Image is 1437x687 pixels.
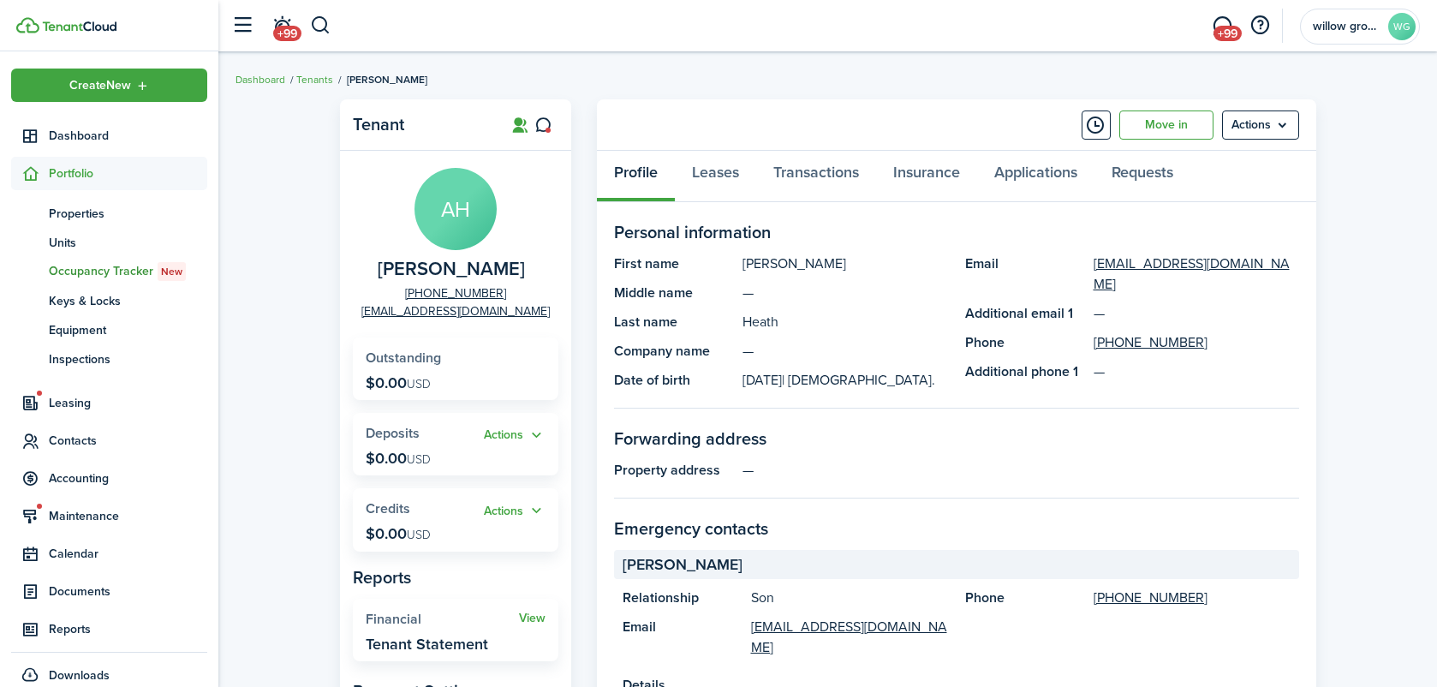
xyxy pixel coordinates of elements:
span: USD [407,526,431,544]
panel-main-description: Son [751,588,948,608]
button: Open menu [11,69,207,102]
button: Open sidebar [226,9,259,42]
panel-main-title: Property address [614,460,734,481]
a: Messaging [1206,4,1238,48]
panel-main-title: Middle name [614,283,734,303]
a: Dashboard [11,119,207,152]
panel-main-description: Heath [742,312,948,332]
panel-main-title: First name [614,254,734,274]
span: USD [407,451,431,469]
a: Equipment [11,315,207,344]
panel-main-description: — [742,283,948,303]
panel-main-description: — [742,341,948,361]
span: Amy Heath [378,259,525,280]
span: Credits [366,499,410,518]
span: +99 [273,26,301,41]
avatar-text: AH [414,168,497,250]
p: $0.00 [366,374,431,391]
span: [PERSON_NAME] [347,72,427,87]
a: Transactions [756,151,876,202]
button: Open menu [484,501,546,521]
span: Portfolio [49,164,207,182]
a: [EMAIL_ADDRESS][DOMAIN_NAME] [1094,254,1299,295]
a: Requests [1094,151,1190,202]
span: willow group llc [1313,21,1381,33]
span: Reports [49,620,207,638]
a: Insurance [876,151,977,202]
span: Maintenance [49,507,207,525]
a: [EMAIL_ADDRESS][DOMAIN_NAME] [751,617,948,658]
panel-main-section-title: Forwarding address [614,426,1299,451]
panel-main-title: Phone [965,588,1085,608]
menu-btn: Actions [1222,111,1299,140]
img: TenantCloud [16,17,39,33]
a: Notifications [265,4,298,48]
panel-main-subtitle: Reports [353,565,558,590]
panel-main-title: Tenant [353,115,490,134]
p: $0.00 [366,450,431,467]
span: +99 [1213,26,1242,41]
panel-main-description: [PERSON_NAME] [742,254,948,274]
a: [EMAIL_ADDRESS][DOMAIN_NAME] [361,302,550,320]
panel-main-title: Email [965,254,1085,295]
a: Applications [977,151,1094,202]
a: Leases [675,151,756,202]
a: Keys & Locks [11,286,207,315]
a: [PHONE_NUMBER] [405,284,506,302]
panel-main-title: Date of birth [614,370,734,391]
panel-main-title: Phone [965,332,1085,353]
span: Documents [49,582,207,600]
panel-main-section-title: Personal information [614,219,1299,245]
panel-main-title: Additional phone 1 [965,361,1085,382]
span: Equipment [49,321,207,339]
panel-main-title: Email [623,617,742,658]
a: [PHONE_NUMBER] [1094,588,1207,608]
a: [PHONE_NUMBER] [1094,332,1207,353]
panel-main-title: Last name [614,312,734,332]
button: Open menu [1222,111,1299,140]
span: [PERSON_NAME] [623,553,742,576]
a: Properties [11,199,207,228]
avatar-text: WG [1388,13,1416,40]
span: New [161,264,182,279]
panel-main-section-title: Emergency contacts [614,516,1299,541]
button: Actions [484,426,546,445]
span: Occupancy Tracker [49,262,207,281]
p: $0.00 [366,525,431,542]
button: Open resource center [1245,11,1274,40]
span: Contacts [49,432,207,450]
img: TenantCloud [42,21,116,32]
a: Inspections [11,344,207,373]
panel-main-title: Relationship [623,588,742,608]
panel-main-title: Company name [614,341,734,361]
a: View [519,612,546,625]
button: Actions [484,501,546,521]
a: Dashboard [236,72,285,87]
panel-main-title: Additional email 1 [965,303,1085,324]
a: Tenants [296,72,333,87]
span: Keys & Locks [49,292,207,310]
span: Calendar [49,545,207,563]
a: Occupancy TrackerNew [11,257,207,286]
span: Downloads [49,666,110,684]
span: | [DEMOGRAPHIC_DATA]. [782,370,935,390]
span: Deposits [366,423,420,443]
span: Create New [69,80,131,92]
button: Open menu [484,426,546,445]
span: Properties [49,205,207,223]
span: Units [49,234,207,252]
span: Accounting [49,469,207,487]
a: Reports [11,612,207,646]
span: Outstanding [366,348,441,367]
widget-stats-title: Financial [366,612,519,627]
span: Inspections [49,350,207,368]
button: Timeline [1082,111,1111,140]
a: Units [11,228,207,257]
span: Dashboard [49,127,207,145]
panel-main-description: [DATE] [742,370,948,391]
a: Move in [1119,111,1213,140]
span: USD [407,375,431,393]
span: Leasing [49,394,207,412]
